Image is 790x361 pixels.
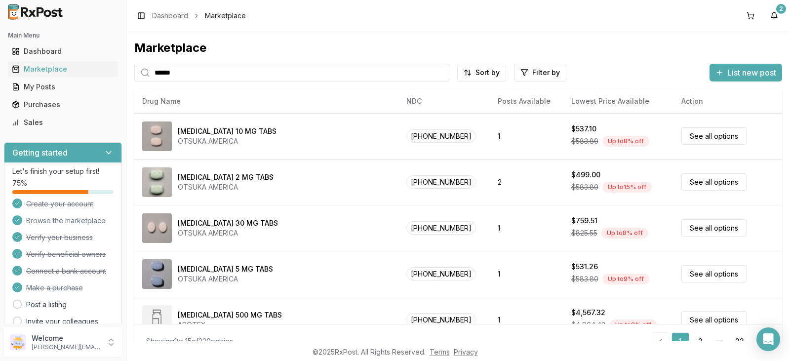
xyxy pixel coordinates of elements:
span: [PHONE_NUMBER] [406,175,476,189]
span: Browse the marketplace [26,216,106,226]
img: User avatar [10,334,26,350]
nav: breadcrumb [152,11,246,21]
span: Verify beneficial owners [26,249,106,259]
th: Drug Name [134,89,398,113]
div: [MEDICAL_DATA] 30 MG TABS [178,218,278,228]
div: $4,567.32 [571,308,605,318]
div: My Posts [12,82,114,92]
div: OTSUKA AMERICA [178,136,276,146]
span: $583.80 [571,182,598,192]
div: Sales [12,118,114,127]
span: $583.80 [571,136,598,146]
div: Dashboard [12,46,114,56]
span: $583.80 [571,274,598,284]
h3: Getting started [12,147,68,159]
span: Create your account [26,199,93,209]
span: [PHONE_NUMBER] [406,313,476,326]
span: Make a purchase [26,283,83,293]
div: [MEDICAL_DATA] 500 MG TABS [178,310,282,320]
a: Sales [8,114,118,131]
a: 22 [731,332,749,350]
div: OTSUKA AMERICA [178,182,274,192]
a: Marketplace [8,60,118,78]
div: Up to 8 % off [601,228,648,239]
span: $4,964.48 [571,320,606,330]
th: NDC [398,89,490,113]
div: OTSUKA AMERICA [178,274,273,284]
span: Connect a bank account [26,266,106,276]
button: Dashboard [4,43,122,59]
nav: pagination [652,332,770,350]
a: See all options [681,173,747,191]
div: $759.51 [571,216,597,226]
p: [PERSON_NAME][EMAIL_ADDRESS][DOMAIN_NAME] [32,343,100,351]
a: Dashboard [8,42,118,60]
div: [MEDICAL_DATA] 10 MG TABS [178,126,276,136]
a: 2 [691,332,709,350]
a: My Posts [8,78,118,96]
button: Purchases [4,97,122,113]
span: $825.55 [571,228,597,238]
button: Sort by [457,64,506,81]
span: Sort by [475,68,500,78]
a: See all options [681,127,747,145]
button: 2 [766,8,782,24]
img: RxPost Logo [4,4,67,20]
a: Purchases [8,96,118,114]
button: My Posts [4,79,122,95]
div: [MEDICAL_DATA] 5 MG TABS [178,264,273,274]
a: See all options [681,265,747,282]
button: List new post [710,64,782,81]
div: Up to 8 % off [610,320,657,330]
a: Post a listing [26,300,67,310]
th: Action [673,89,782,113]
button: Marketplace [4,61,122,77]
a: Invite your colleagues [26,317,98,326]
span: Marketplace [205,11,246,21]
div: Up to 8 % off [602,136,649,147]
span: List new post [727,67,776,79]
a: Terms [430,348,450,356]
span: [PHONE_NUMBER] [406,221,476,235]
div: Open Intercom Messenger [756,327,780,351]
img: Abilify 30 MG TABS [142,213,172,243]
div: $499.00 [571,170,600,180]
td: 1 [490,205,563,251]
div: $537.10 [571,124,596,134]
p: Let's finish your setup first! [12,166,114,176]
a: List new post [710,69,782,79]
button: Filter by [514,64,566,81]
div: Up to 15 % off [602,182,652,193]
a: Privacy [454,348,478,356]
div: APOTEX [178,320,282,330]
div: Marketplace [12,64,114,74]
th: Lowest Price Available [563,89,673,113]
th: Posts Available [490,89,563,113]
div: [MEDICAL_DATA] 2 MG TABS [178,172,274,182]
div: Purchases [12,100,114,110]
td: 2 [490,159,563,205]
img: Abilify 5 MG TABS [142,259,172,289]
img: Abiraterone Acetate 500 MG TABS [142,305,172,335]
img: Abilify 10 MG TABS [142,121,172,151]
div: Marketplace [134,40,782,56]
a: Dashboard [152,11,188,21]
td: 1 [490,251,563,297]
h2: Main Menu [8,32,118,40]
td: 1 [490,113,563,159]
span: 75 % [12,178,27,188]
span: [PHONE_NUMBER] [406,267,476,281]
div: 2 [776,4,786,14]
div: OTSUKA AMERICA [178,228,278,238]
a: See all options [681,311,747,328]
img: Abilify 2 MG TABS [142,167,172,197]
p: Welcome [32,333,100,343]
span: Verify your business [26,233,93,242]
div: $531.26 [571,262,598,272]
span: Filter by [532,68,560,78]
div: Up to 9 % off [602,274,649,284]
a: 1 [671,332,689,350]
td: 1 [490,297,563,343]
span: [PHONE_NUMBER] [406,129,476,143]
a: See all options [681,219,747,237]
